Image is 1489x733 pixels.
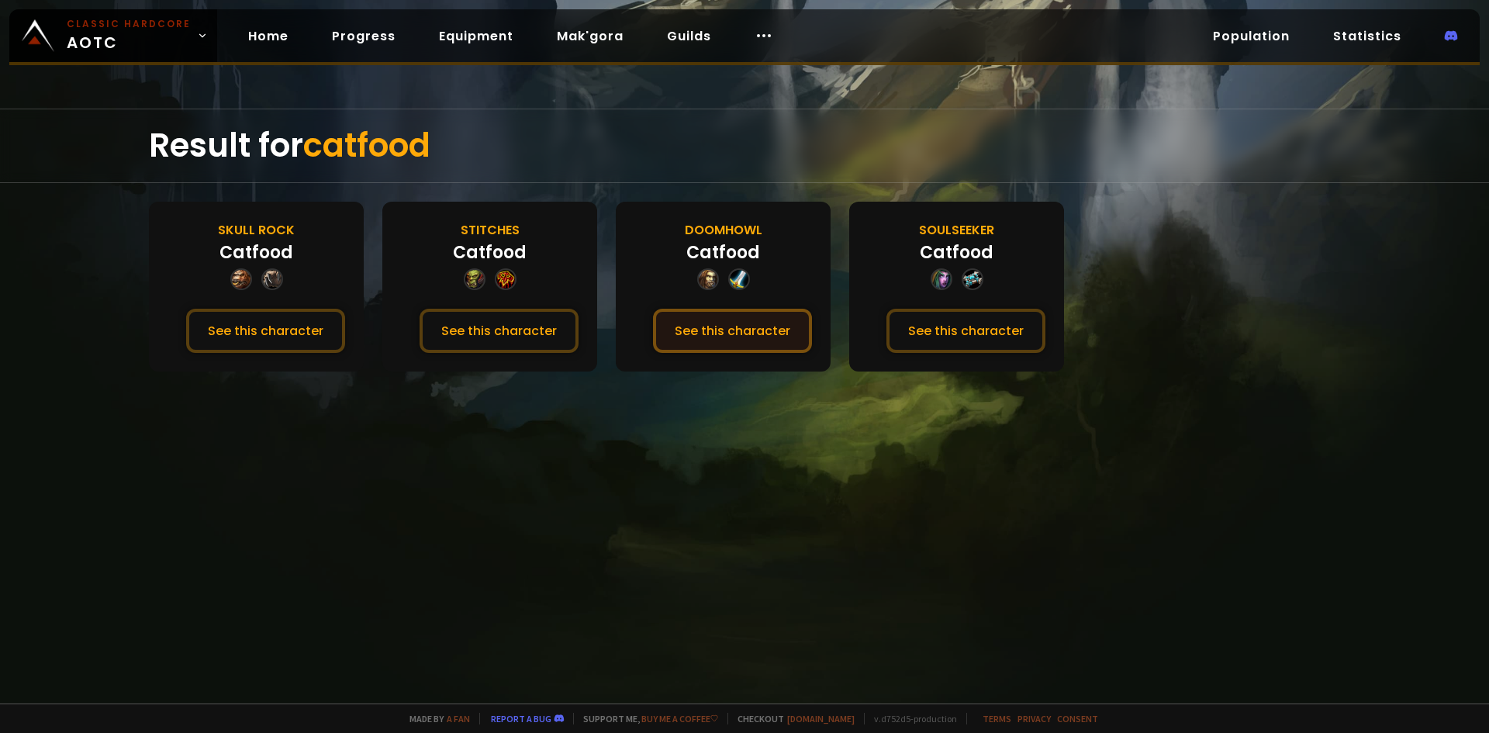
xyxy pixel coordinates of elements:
a: Privacy [1017,713,1051,724]
a: Home [236,20,301,52]
span: v. d752d5 - production [864,713,957,724]
a: Consent [1057,713,1098,724]
div: Catfood [219,240,293,265]
div: Result for [149,109,1340,182]
a: Terms [983,713,1011,724]
button: See this character [653,309,812,353]
button: See this character [420,309,579,353]
button: See this character [886,309,1045,353]
a: Classic HardcoreAOTC [9,9,217,62]
a: [DOMAIN_NAME] [787,713,855,724]
div: Catfood [686,240,760,265]
span: Checkout [727,713,855,724]
div: Doomhowl [685,220,762,240]
a: Guilds [655,20,724,52]
span: catfood [303,123,430,168]
span: Support me, [573,713,718,724]
a: Mak'gora [544,20,636,52]
a: a fan [447,713,470,724]
button: See this character [186,309,345,353]
small: Classic Hardcore [67,17,191,31]
a: Statistics [1321,20,1414,52]
div: Catfood [920,240,993,265]
div: Stitches [461,220,520,240]
a: Equipment [427,20,526,52]
a: Report a bug [491,713,551,724]
div: Catfood [453,240,527,265]
a: Buy me a coffee [641,713,718,724]
span: AOTC [67,17,191,54]
a: Progress [320,20,408,52]
span: Made by [400,713,470,724]
div: Skull Rock [218,220,295,240]
a: Population [1201,20,1302,52]
div: Soulseeker [919,220,994,240]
